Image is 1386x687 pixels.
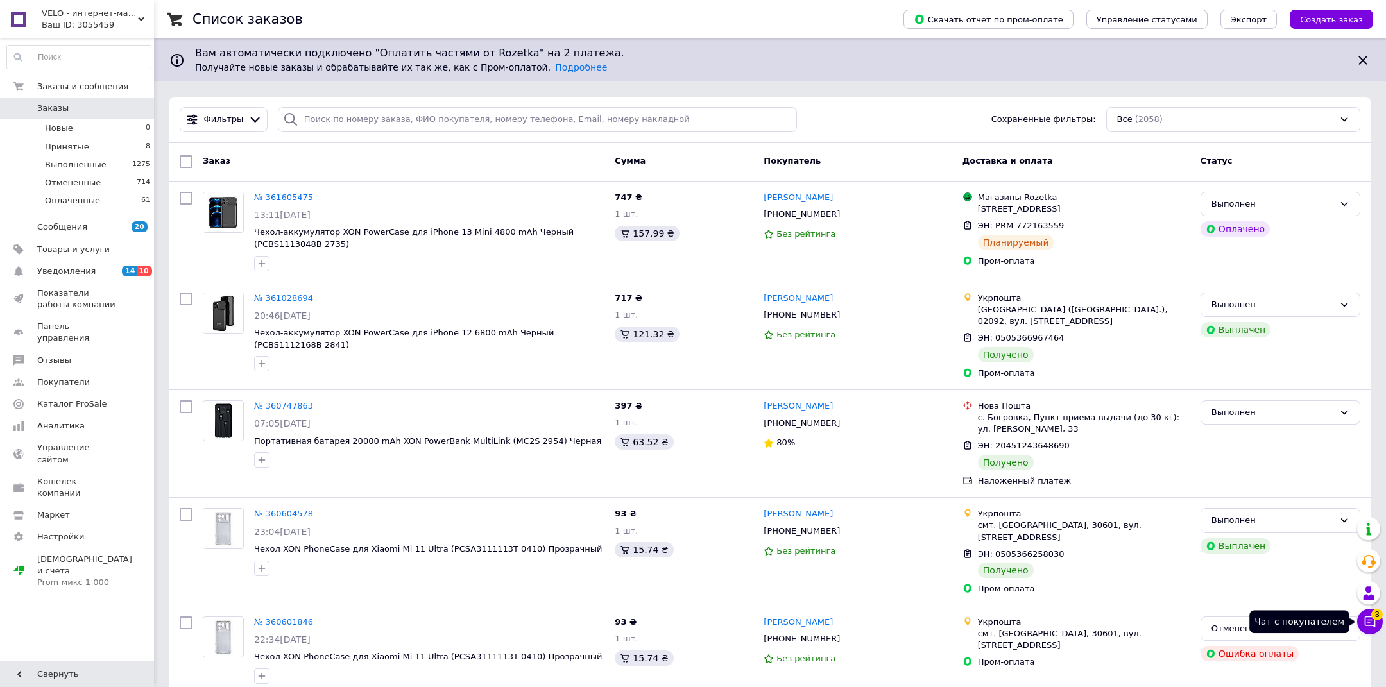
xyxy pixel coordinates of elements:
[137,266,151,276] span: 10
[1290,10,1373,29] button: Создать заказ
[212,401,234,441] img: Фото товару
[903,10,1074,29] button: Скачать отчет по пром-оплате
[210,617,235,657] img: Фото товару
[615,327,679,342] div: 121.32 ₴
[37,266,96,277] span: Уведомления
[615,156,646,165] span: Сумма
[978,475,1190,487] div: Наложенный платеж
[978,255,1190,267] div: Пром-оплата
[1201,156,1233,165] span: Статус
[254,509,313,518] a: № 360604578
[1357,609,1383,634] button: Чат с покупателем3
[37,476,119,499] span: Кошелек компании
[615,401,642,411] span: 397 ₴
[1220,10,1277,29] button: Экспорт
[254,617,313,627] a: № 360601846
[555,62,607,72] a: Подробнее
[254,436,601,446] a: Портативная батарея 20000 mAh XON PowerBank MultiLink (MC2S 2954) Черная
[978,441,1070,450] span: ЭН: 20451243648690
[978,520,1190,543] div: смт. [GEOGRAPHIC_DATA], 30601, вул. [STREET_ADDRESS]
[615,509,637,518] span: 93 ₴
[615,293,642,303] span: 717 ₴
[203,508,244,549] a: Фото товару
[254,210,311,220] span: 13:11[DATE]
[254,401,313,411] a: № 360747863
[1211,514,1334,527] div: Выполнен
[1211,406,1334,420] div: Выполнен
[203,400,244,441] a: Фото товару
[37,244,110,255] span: Товары и услуги
[37,398,107,410] span: Каталог ProSale
[978,235,1054,250] div: Планируемый
[615,209,638,219] span: 1 шт.
[978,192,1190,203] div: Магазины Rozetka
[146,141,150,153] span: 8
[978,549,1065,559] span: ЭН: 0505366258030
[963,156,1053,165] span: Доставка и оплата
[615,418,638,427] span: 1 шт.
[42,8,138,19] span: VELO - интернет-магазин электроники, велосипедов и других спортивных товаров
[45,123,73,134] span: Новые
[1277,14,1373,24] a: Создать заказ
[254,418,311,428] span: 07:05[DATE]
[978,304,1190,327] div: [GEOGRAPHIC_DATA] ([GEOGRAPHIC_DATA].), 02092, вул. [STREET_ADDRESS]
[42,19,154,31] div: Ваш ID: 3055459
[254,192,313,202] a: № 361605475
[1201,538,1270,554] div: Выплачен
[37,321,119,344] span: Панель управления
[615,617,637,627] span: 93 ₴
[1201,646,1299,661] div: Ошибка оплаты
[1097,15,1197,24] span: Управление статусами
[978,656,1190,668] div: Пром-оплата
[254,634,311,645] span: 22:34[DATE]
[1371,609,1383,620] span: 3
[1211,622,1334,636] div: Отменен
[254,310,311,321] span: 20:46[DATE]
[764,616,833,629] a: [PERSON_NAME]
[37,577,132,588] div: Prom микс 1 000
[1135,114,1163,124] span: (2058)
[764,293,833,305] a: [PERSON_NAME]
[978,203,1190,215] div: [STREET_ADDRESS]
[1201,221,1270,237] div: Оплачено
[978,583,1190,595] div: Пром-оплата
[978,412,1190,435] div: с. Богровка, Пункт приема-выдачи (до 30 кг): ул. [PERSON_NAME], 33
[132,221,148,232] span: 20
[37,287,119,310] span: Показатели работы компании
[764,400,833,412] a: [PERSON_NAME]
[254,527,311,537] span: 23:04[DATE]
[764,508,833,520] a: [PERSON_NAME]
[278,107,797,132] input: Поиск по номеру заказа, ФИО покупателя, номеру телефона, Email, номеру накладной
[764,310,840,319] span: [PHONE_NUMBER]
[37,509,70,521] span: Маркет
[254,328,554,350] a: Чехол-аккумулятор XON PowerCase для iPhone 12 6800 mAh Черный (PCBS1112168B 2841)
[37,531,84,543] span: Настройки
[615,634,638,643] span: 1 шт.
[914,13,1063,25] span: Скачать отчет по пром-оплате
[1231,15,1267,24] span: Экспорт
[1249,610,1349,633] div: Чат с покупателем
[615,542,673,557] div: 15.74 ₴
[137,177,150,189] span: 714
[764,526,840,536] span: [PHONE_NUMBER]
[978,347,1034,362] div: Получено
[254,652,602,661] a: Чехол XON PhoneCase для Xiaomi Mi 11 Ultra (PCSA3111113T 0410) Прозрачный
[195,62,607,72] span: Получайте новые заказы и обрабатывайте их так же, как с Пром-оплатой.
[254,544,602,554] a: Чехол XON PhoneCase для Xiaomi Mi 11 Ultra (PCSA3111113T 0410) Прозрачный
[132,159,150,171] span: 1275
[776,654,835,663] span: Без рейтинга
[776,437,795,447] span: 80%
[1201,322,1270,337] div: Выплачен
[203,293,244,334] a: Фото товару
[37,442,119,465] span: Управление сайтом
[45,177,101,189] span: Отмененные
[45,159,107,171] span: Выполненные
[37,81,128,92] span: Заказы и сообщения
[978,333,1065,343] span: ЭН: 0505366967464
[203,293,243,333] img: Фото товару
[764,192,833,204] a: [PERSON_NAME]
[978,628,1190,651] div: смт. [GEOGRAPHIC_DATA], 30601, вул. [STREET_ADDRESS]
[203,192,243,232] img: Фото товару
